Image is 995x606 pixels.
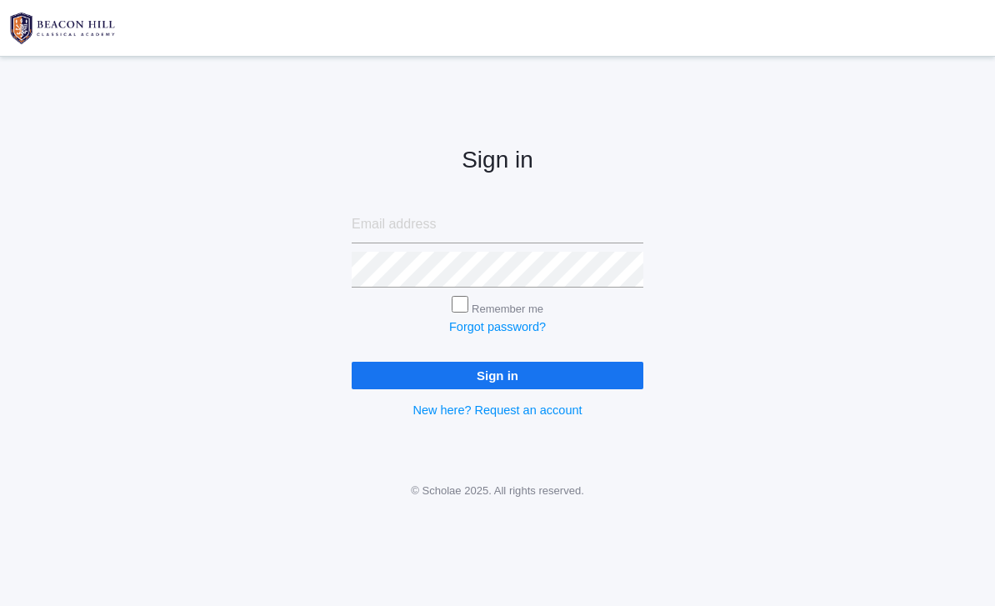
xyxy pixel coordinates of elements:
[449,320,546,333] a: Forgot password?
[352,362,643,389] input: Sign in
[472,303,543,315] label: Remember me
[412,403,582,417] a: New here? Request an account
[352,207,643,243] input: Email address
[352,148,643,173] h2: Sign in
